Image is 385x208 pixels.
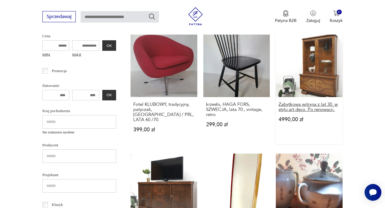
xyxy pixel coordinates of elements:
button: OK [102,90,116,100]
a: krzesło, HAGA FORS, SZWECJA, lata 70., vintage, retrokrzesło, HAGA FORS, SZWECJA, lata 70., vinta... [203,30,270,144]
label: MAX [72,51,99,60]
button: OK [102,40,116,51]
p: Klasyk [52,201,63,208]
h3: Fotel KLUBOWY, tradycyjny, patyczak, [GEOGRAPHIC_DATA] / PRL, LATA 60./70. [133,102,195,122]
button: 0Koszyk [330,10,343,23]
p: 399,00 zł [133,127,195,132]
p: Patyna B2B [275,18,297,23]
label: MIN [42,51,69,60]
button: Patyna B2B [275,10,297,23]
a: Zabytkowa witryna z lat 30. w stylu art deco. Po renowacji.Zabytkowa witryna z lat 30. w stylu ar... [276,30,343,144]
p: Datowanie [42,82,116,89]
button: Sprzedawaj [42,11,76,22]
img: Ikona koszyka [333,10,339,16]
p: Projektant [42,172,116,178]
p: 4990,00 zł [279,117,340,122]
a: Fotel KLUBOWY, tradycyjny, patyczak, DDR / PRL, LATA 60./70.Fotel KLUBOWY, tradycyjny, patyczak, ... [131,30,197,144]
p: 299,00 zł [206,122,267,127]
h3: krzesło, HAGA FORS, SZWECJA, lata 70., vintage, retro [206,102,267,117]
iframe: Smartsupp widget button [365,184,381,201]
p: Producent [42,142,116,148]
a: Sprzedawaj [42,15,76,19]
p: Kraj pochodzenia [42,108,116,114]
p: Zaloguj [306,18,320,23]
img: Ikona medalu [283,10,289,17]
h3: Zabytkowa witryna z lat 30. w stylu art deco. Po renowacji. [279,102,340,112]
button: Zaloguj [306,10,320,23]
img: Ikonka użytkownika [310,10,316,16]
p: Koszyk [330,18,343,23]
div: 0 [337,10,342,15]
button: Szukaj [148,13,156,20]
img: Patyna - sklep z meblami i dekoracjami vintage [186,7,205,25]
p: Nie znaleziono wyników [42,130,116,135]
p: Cena [42,33,116,39]
a: Ikona medaluPatyna B2B [275,10,297,23]
p: Promocja [52,68,67,74]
